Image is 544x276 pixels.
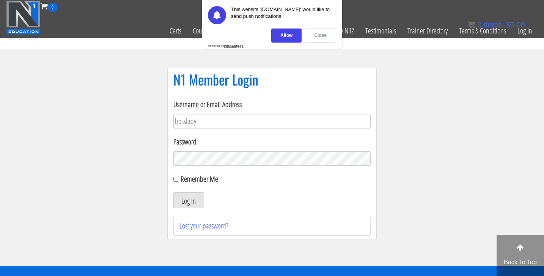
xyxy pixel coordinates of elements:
img: n1-education [6,0,41,35]
a: Log In [512,12,538,49]
a: Testimonials [360,12,402,49]
h1: N1 Member Login [173,72,371,87]
div: Close [305,29,336,43]
span: 0 [477,21,481,29]
a: Terms & Conditions [453,12,512,49]
a: Trainer Directory [402,12,453,49]
label: Username or Email Address [173,99,371,110]
a: 0 [41,1,57,11]
a: Certs [164,12,187,49]
a: 0 items: $0.00 [468,21,525,29]
span: $ [506,21,510,29]
a: Lost your password? [179,220,228,231]
div: Powered by [208,44,244,48]
span: 0 [48,3,57,12]
div: This website '[DOMAIN_NAME]' would like to send push notifications [231,6,336,24]
label: Password [173,136,371,148]
div: Allow [271,29,302,43]
a: Why N1? [326,12,360,49]
label: Remember Me [181,174,218,184]
button: Log In [173,192,204,208]
span: items: [484,21,504,29]
strong: PushEngage [224,44,243,48]
img: icon11.png [468,21,475,29]
bdi: 0.00 [506,21,525,29]
a: Course List [187,12,225,49]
